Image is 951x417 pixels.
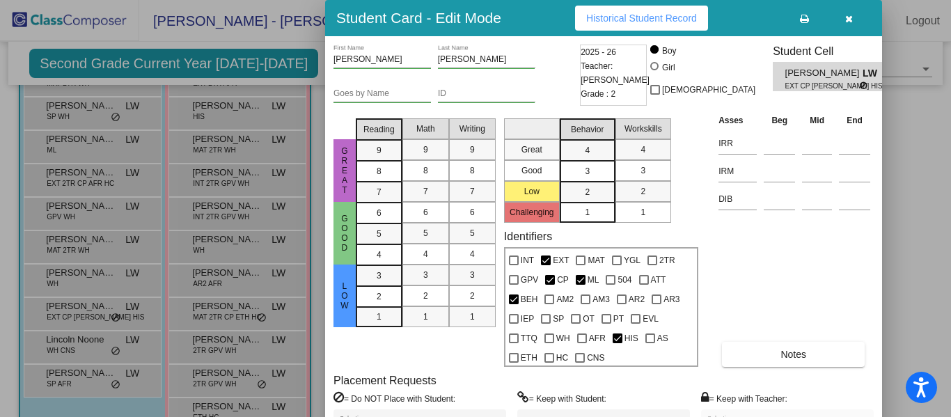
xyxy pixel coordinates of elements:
span: CP [557,272,569,288]
span: YGL [624,252,640,269]
span: BEH [521,291,538,308]
span: 5 [377,228,382,240]
span: AFR [589,330,606,347]
span: EVL [643,310,659,327]
th: End [835,113,874,128]
span: GPV [521,272,538,288]
span: IEP [521,310,534,327]
span: 6 [377,207,382,219]
span: 2 [423,290,428,302]
span: 2 [377,290,382,303]
h3: Student Cell [773,45,894,58]
span: Math [416,123,435,135]
span: 2 [640,185,645,198]
span: 9 [377,144,382,157]
span: Low [338,281,351,310]
th: Mid [799,113,835,128]
span: 1 [423,310,428,323]
span: Notes [780,349,806,360]
span: 4 [640,143,645,156]
th: Asses [715,113,760,128]
input: assessment [718,189,757,210]
span: Writing [459,123,485,135]
button: Historical Student Record [575,6,708,31]
span: Great [338,146,351,195]
span: 2025 - 26 [581,45,616,59]
span: EXT CP [PERSON_NAME] HIS [785,81,860,91]
span: AR3 [663,291,679,308]
div: Girl [661,61,675,74]
div: Boy [661,45,677,57]
span: 504 [618,272,631,288]
label: = Do NOT Place with Student: [333,391,455,405]
span: 3 [585,165,590,178]
span: Teacher: [PERSON_NAME] [581,59,650,87]
span: 4 [470,248,475,260]
span: OT [583,310,595,327]
span: AS [657,330,668,347]
label: = Keep with Teacher: [701,391,787,405]
span: 7 [423,185,428,198]
span: 9 [423,143,428,156]
span: Historical Student Record [586,13,697,24]
span: Grade : 2 [581,87,615,101]
span: AM3 [592,291,610,308]
span: 8 [470,164,475,177]
input: goes by name [333,89,431,99]
label: = Keep with Student: [517,391,606,405]
span: CNS [587,349,604,366]
span: PT [613,310,624,327]
span: 1 [585,206,590,219]
span: WH [556,330,570,347]
label: Placement Requests [333,374,437,387]
span: Good [338,214,351,253]
span: [DEMOGRAPHIC_DATA] [662,81,755,98]
span: HC [556,349,568,366]
span: INT [521,252,534,269]
span: 1 [470,310,475,323]
span: AM2 [556,291,574,308]
span: 1 [377,310,382,323]
span: 4 [377,249,382,261]
span: Workskills [624,123,662,135]
span: ML [588,272,599,288]
span: Behavior [571,123,604,136]
span: 6 [423,206,428,219]
span: AR2 [629,291,645,308]
button: Notes [722,342,865,367]
span: 7 [377,186,382,198]
th: Beg [760,113,799,128]
span: TTQ [521,330,537,347]
span: 5 [470,227,475,239]
span: LW [863,66,882,81]
span: 8 [423,164,428,177]
span: 3 [470,269,475,281]
span: 4 [585,144,590,157]
span: 9 [470,143,475,156]
span: MAT [588,252,604,269]
span: 8 [377,165,382,178]
span: 2 [585,186,590,198]
label: Identifiers [504,230,552,243]
span: 3 [423,269,428,281]
span: ETH [521,349,537,366]
input: assessment [718,133,757,154]
span: 3 [640,164,645,177]
span: 3 [377,269,382,282]
span: SP [553,310,564,327]
span: HIS [624,330,638,347]
span: 2 [470,290,475,302]
span: 1 [640,206,645,219]
span: Reading [363,123,395,136]
span: 7 [470,185,475,198]
span: 6 [470,206,475,219]
span: EXT [553,252,569,269]
input: assessment [718,161,757,182]
h3: Student Card - Edit Mode [336,9,501,26]
span: 2TR [659,252,675,269]
span: 5 [423,227,428,239]
span: 4 [423,248,428,260]
span: [PERSON_NAME] [785,66,863,81]
span: ATT [651,272,666,288]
